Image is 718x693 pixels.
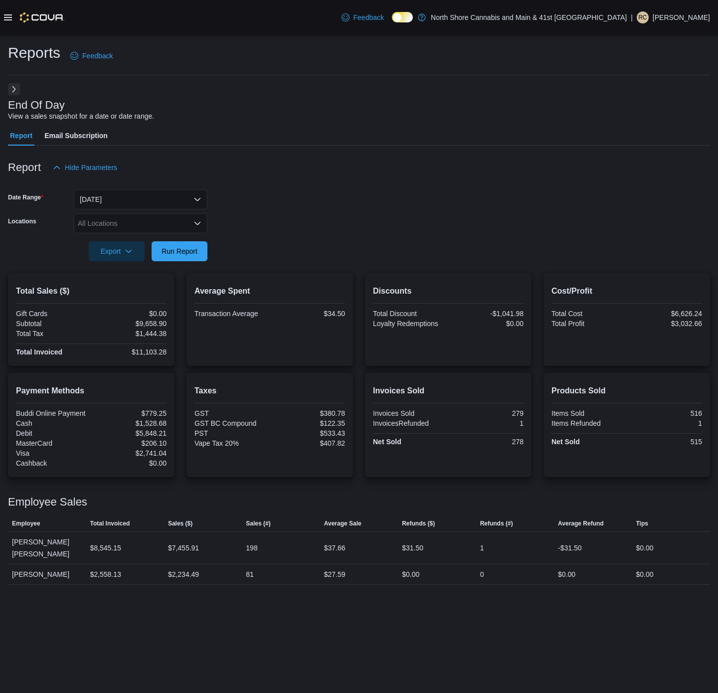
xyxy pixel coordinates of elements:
div: Cash [16,419,89,427]
h2: Cost/Profit [551,285,702,297]
button: Open list of options [193,219,201,227]
span: Average Sale [324,520,361,527]
div: $5,848.21 [93,429,167,437]
span: Tips [636,520,648,527]
h3: Employee Sales [8,496,87,508]
div: $380.78 [272,409,345,417]
div: 515 [629,438,702,446]
div: 1 [480,542,484,554]
div: [PERSON_NAME] [8,564,86,584]
div: -$31.50 [558,542,581,554]
span: Hide Parameters [65,163,117,173]
div: $0.00 [636,542,654,554]
span: Feedback [354,12,384,22]
div: InvoicesRefunded [373,419,446,427]
div: GST [194,409,268,417]
strong: Net Sold [551,438,580,446]
div: GST BC Compound [194,419,268,427]
div: Total Tax [16,330,89,338]
div: -$1,041.98 [450,310,524,318]
label: Locations [8,217,36,225]
div: [PERSON_NAME] [PERSON_NAME] [8,532,86,564]
div: Total Profit [551,320,625,328]
button: Export [89,241,145,261]
strong: Total Invoiced [16,348,62,356]
h2: Average Spent [194,285,345,297]
h2: Discounts [373,285,524,297]
div: $2,558.13 [90,568,121,580]
h2: Total Sales ($) [16,285,167,297]
h1: Reports [8,43,60,63]
div: $0.00 [450,320,524,328]
div: Buddi Online Payment [16,409,89,417]
div: Visa [16,449,89,457]
span: Report [10,126,32,146]
h2: Payment Methods [16,385,167,397]
div: $27.59 [324,568,346,580]
div: Items Sold [551,409,625,417]
div: Transaction Average [194,310,268,318]
div: Subtotal [16,320,89,328]
div: $533.43 [272,429,345,437]
div: Gift Cards [16,310,89,318]
button: Run Report [152,241,207,261]
button: Next [8,83,20,95]
div: MasterCard [16,439,89,447]
h3: Report [8,162,41,173]
div: Total Cost [551,310,625,318]
span: Export [95,241,139,261]
label: Date Range [8,193,43,201]
h2: Products Sold [551,385,702,397]
span: Sales ($) [168,520,192,527]
div: 81 [246,568,254,580]
div: 516 [629,409,702,417]
div: PST [194,429,268,437]
span: Refunds ($) [402,520,435,527]
div: $37.66 [324,542,346,554]
div: 278 [450,438,524,446]
div: 0 [480,568,484,580]
div: $6,626.24 [629,310,702,318]
div: Debit [16,429,89,437]
span: RC [638,11,647,23]
span: Sales (#) [246,520,270,527]
p: [PERSON_NAME] [653,11,710,23]
div: $0.00 [402,568,419,580]
div: Cashback [16,459,89,467]
div: $407.82 [272,439,345,447]
div: Loyalty Redemptions [373,320,446,328]
div: Vape Tax 20% [194,439,268,447]
div: $0.00 [93,310,167,318]
div: Items Refunded [551,419,625,427]
h2: Invoices Sold [373,385,524,397]
span: Average Refund [558,520,604,527]
div: $34.50 [272,310,345,318]
div: $1,444.38 [93,330,167,338]
div: Ron Chamberlain [637,11,649,23]
strong: Net Sold [373,438,401,446]
div: $11,103.28 [93,348,167,356]
span: Email Subscription [44,126,108,146]
div: View a sales snapshot for a date or date range. [8,111,154,122]
div: $779.25 [93,409,167,417]
span: Feedback [82,51,113,61]
div: $206.10 [93,439,167,447]
input: Dark Mode [392,12,413,22]
button: [DATE] [74,189,207,209]
div: $2,741.04 [93,449,167,457]
div: $0.00 [636,568,654,580]
div: $122.35 [272,419,345,427]
div: 1 [629,419,702,427]
h3: End Of Day [8,99,65,111]
div: $9,658.90 [93,320,167,328]
a: Feedback [66,46,117,66]
span: Total Invoiced [90,520,130,527]
div: $1,528.68 [93,419,167,427]
a: Feedback [338,7,388,27]
span: Employee [12,520,40,527]
span: Refunds (#) [480,520,513,527]
div: $0.00 [558,568,575,580]
h2: Taxes [194,385,345,397]
div: 198 [246,542,257,554]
